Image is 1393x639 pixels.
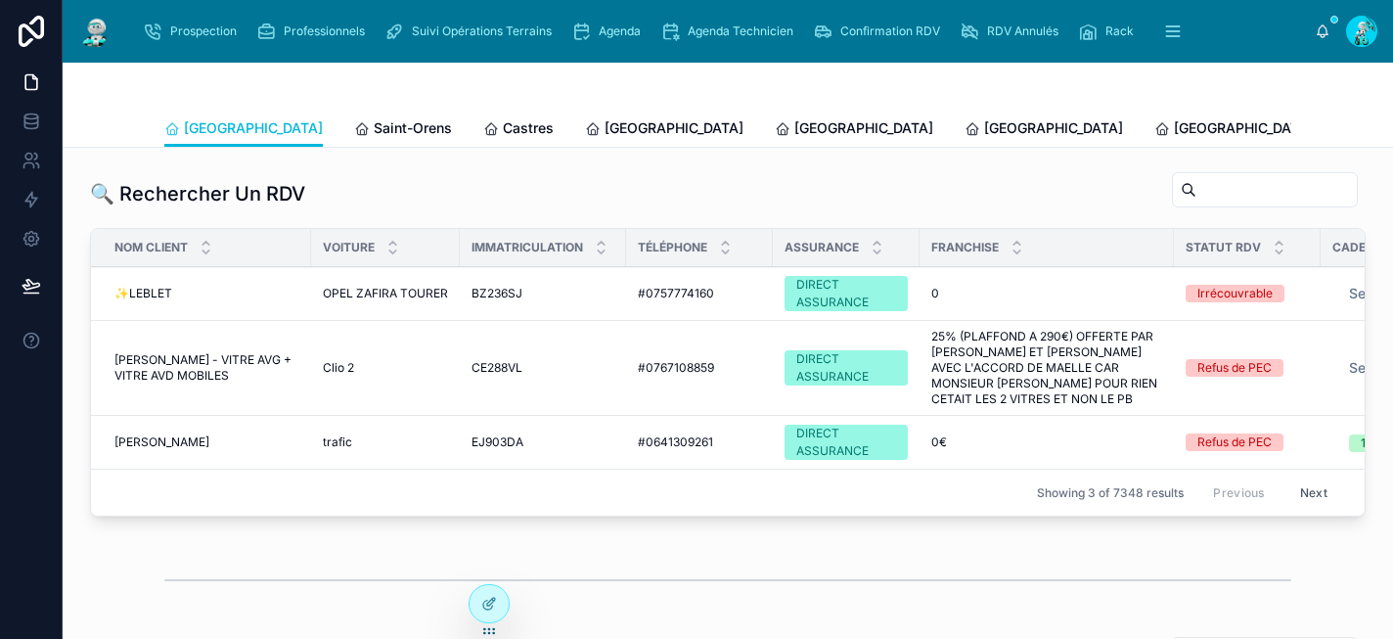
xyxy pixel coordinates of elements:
[954,14,1072,49] a: RDV Annulés
[129,10,1315,53] div: scrollable content
[688,23,793,39] span: Agenda Technicien
[374,118,452,138] span: Saint-Orens
[1332,240,1392,255] span: Cadeaux
[323,360,354,376] span: Clio 2
[472,434,523,450] span: EJ903DA
[931,286,939,301] span: 0
[137,14,250,49] a: Prospection
[654,14,807,49] a: Agenda Technicien
[796,350,896,386] div: DIRECT ASSURANCE
[638,360,714,376] span: #0767108859
[605,118,743,138] span: [GEOGRAPHIC_DATA]
[1197,285,1273,302] div: Irrécouvrable
[114,286,172,301] span: ✨LEBLET
[1105,23,1134,39] span: Rack
[1197,359,1272,377] div: Refus de PEC
[164,111,323,148] a: [GEOGRAPHIC_DATA]
[472,434,614,450] a: EJ903DA
[323,286,448,301] a: OPEL ZAFIRA TOURER
[412,23,552,39] span: Suivi Opérations Terrains
[931,329,1162,407] a: 25% (PLAFFOND A 290€) OFFERTE PAR [PERSON_NAME] ET [PERSON_NAME] AVEC L'ACCORD DE MAELLE CAR MONS...
[1186,285,1309,302] a: Irrécouvrable
[379,14,565,49] a: Suivi Opérations Terrains
[472,360,614,376] a: CE288VL
[1174,118,1313,138] span: [GEOGRAPHIC_DATA]
[565,14,654,49] a: Agenda
[284,23,365,39] span: Professionnels
[503,118,554,138] span: Castres
[807,14,954,49] a: Confirmation RDV
[114,286,299,301] a: ✨LEBLET
[796,425,896,460] div: DIRECT ASSURANCE
[90,180,305,207] h1: 🔍 Rechercher Un RDV
[1037,485,1184,501] span: Showing 3 of 7348 results
[984,118,1123,138] span: [GEOGRAPHIC_DATA]
[472,240,583,255] span: Immatriculation
[638,286,761,301] a: #0757774160
[472,360,522,376] span: CE288VL
[1286,478,1341,508] button: Next
[775,111,933,150] a: [GEOGRAPHIC_DATA]
[323,434,448,450] a: trafic
[184,118,323,138] span: [GEOGRAPHIC_DATA]
[483,111,554,150] a: Castres
[785,425,908,460] a: DIRECT ASSURANCE
[170,23,237,39] span: Prospection
[323,434,352,450] span: trafic
[114,434,209,450] span: [PERSON_NAME]
[1197,434,1272,451] div: Refus de PEC
[840,23,940,39] span: Confirmation RDV
[472,286,522,301] span: BZ236SJ
[785,240,859,255] span: Assurance
[638,286,714,301] span: #0757774160
[599,23,641,39] span: Agenda
[931,240,999,255] span: Franchise
[965,111,1123,150] a: [GEOGRAPHIC_DATA]
[323,240,375,255] span: Voiture
[354,111,452,150] a: Saint-Orens
[1186,359,1309,377] a: Refus de PEC
[638,434,761,450] a: #0641309261
[250,14,379,49] a: Professionnels
[1361,434,1388,452] div: 150€
[1186,434,1309,451] a: Refus de PEC
[931,286,1162,301] a: 0
[1072,14,1147,49] a: Rack
[794,118,933,138] span: [GEOGRAPHIC_DATA]
[472,286,614,301] a: BZ236SJ
[1186,240,1261,255] span: Statut RDV
[638,240,707,255] span: Téléphone
[1154,111,1313,150] a: [GEOGRAPHIC_DATA]
[114,240,188,255] span: Nom Client
[785,350,908,386] a: DIRECT ASSURANCE
[114,352,299,384] a: [PERSON_NAME] - VITRE AVG + VITRE AVD MOBILES
[931,434,947,450] span: 0€
[323,360,448,376] a: Clio 2
[796,276,896,311] div: DIRECT ASSURANCE
[931,434,1162,450] a: 0€
[785,276,908,311] a: DIRECT ASSURANCE
[585,111,743,150] a: [GEOGRAPHIC_DATA]
[638,360,761,376] a: #0767108859
[987,23,1058,39] span: RDV Annulés
[638,434,713,450] span: #0641309261
[78,16,113,47] img: App logo
[114,434,299,450] a: [PERSON_NAME]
